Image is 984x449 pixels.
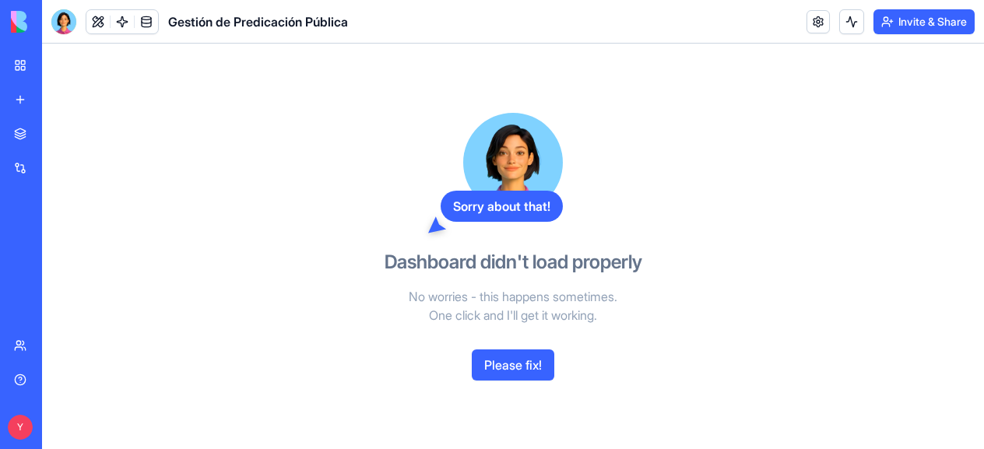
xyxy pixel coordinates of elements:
[472,349,554,381] button: Please fix!
[873,9,975,34] button: Invite & Share
[334,287,692,324] p: No worries - this happens sometimes. One click and I'll get it working.
[11,11,107,33] img: logo
[8,415,33,440] span: Y
[441,191,563,222] div: Sorry about that!
[385,250,642,275] h3: Dashboard didn't load properly
[168,12,348,31] span: Gestión de Predicación Pública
